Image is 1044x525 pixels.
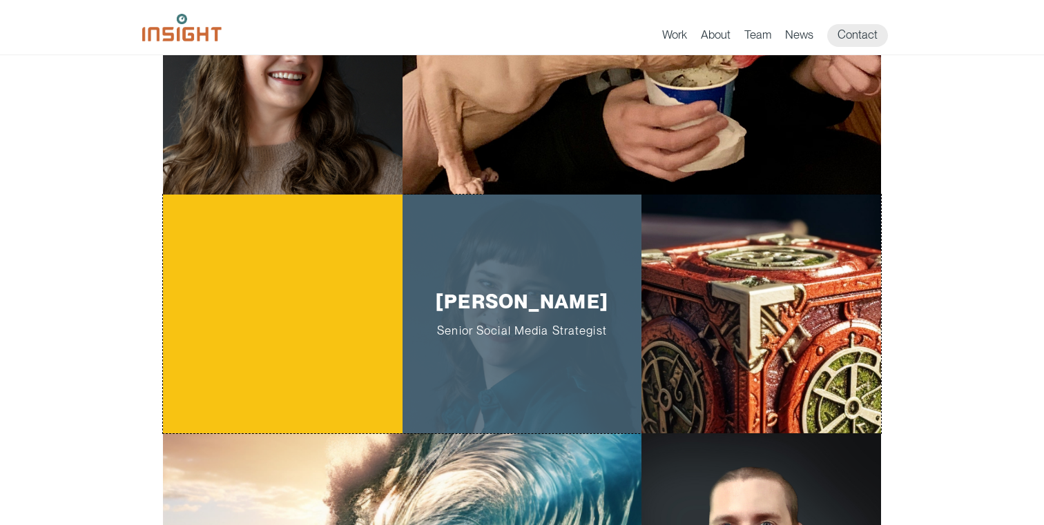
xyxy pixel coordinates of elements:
a: About [701,28,731,47]
a: Work [662,28,687,47]
img: Insight Marketing Design [142,14,222,41]
a: Brooke Kolb [PERSON_NAME]Senior Social Media Strategist [163,195,881,434]
p: [PERSON_NAME] [424,290,620,337]
a: Team [744,28,771,47]
a: Contact [827,24,888,47]
a: News [785,28,813,47]
span: Senior Social Media Strategist [424,324,620,337]
nav: primary navigation menu [662,24,902,47]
